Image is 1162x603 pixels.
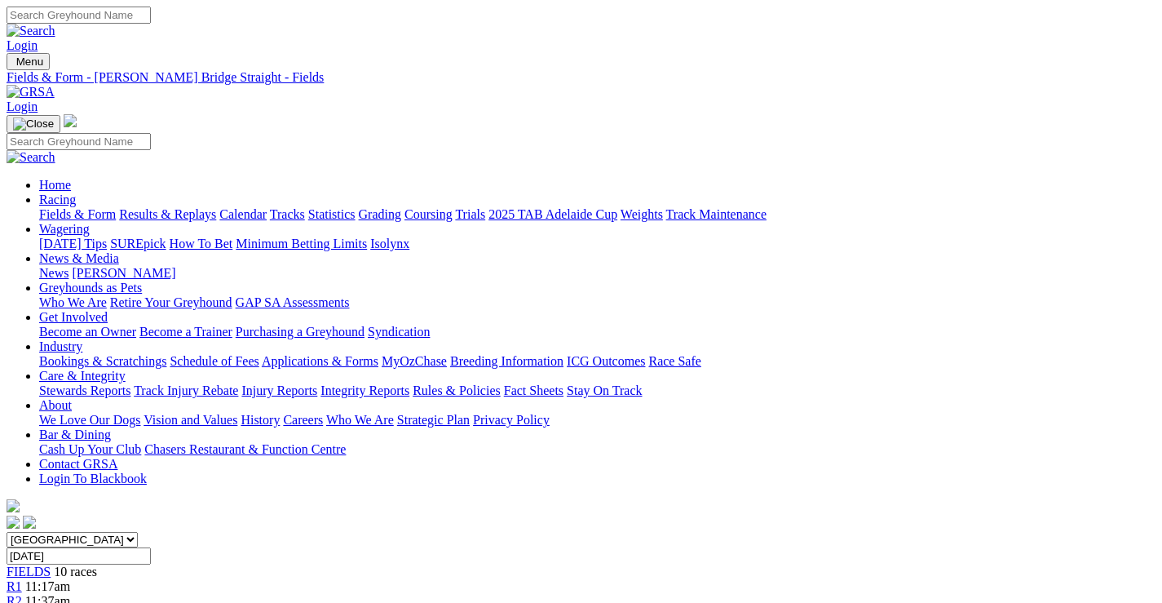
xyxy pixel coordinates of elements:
a: Purchasing a Greyhound [236,325,365,339]
img: GRSA [7,85,55,100]
div: Wagering [39,237,1155,251]
button: Toggle navigation [7,53,50,70]
div: Bar & Dining [39,442,1155,457]
div: About [39,413,1155,428]
a: Greyhounds as Pets [39,281,142,295]
a: Home [39,178,71,192]
input: Search [7,133,151,150]
img: Search [7,150,55,165]
a: Retire Your Greyhound [110,295,232,309]
a: Minimum Betting Limits [236,237,367,251]
a: [PERSON_NAME] [72,266,175,280]
a: 2025 TAB Adelaide Cup [488,207,617,221]
a: Isolynx [370,237,409,251]
a: Who We Are [326,413,394,427]
a: Fact Sheets [504,384,563,397]
input: Search [7,7,151,24]
span: 11:17am [25,579,70,593]
button: Toggle navigation [7,115,60,133]
a: Syndication [368,325,430,339]
img: Search [7,24,55,38]
a: Careers [283,413,323,427]
a: Stewards Reports [39,384,130,397]
a: Fields & Form - [PERSON_NAME] Bridge Straight - Fields [7,70,1155,85]
div: Get Involved [39,325,1155,339]
a: SUREpick [110,237,166,251]
a: Become a Trainer [139,325,232,339]
span: 10 races [54,565,97,579]
a: News & Media [39,251,119,265]
a: Chasers Restaurant & Function Centre [144,442,346,456]
a: [DATE] Tips [39,237,107,251]
a: Track Maintenance [666,207,767,221]
a: History [241,413,280,427]
img: facebook.svg [7,516,20,529]
a: Industry [39,339,82,353]
a: Statistics [308,207,356,221]
a: Fields & Form [39,207,116,221]
a: Login [7,100,38,113]
a: Trials [455,207,485,221]
a: Tracks [270,207,305,221]
a: Results & Replays [119,207,216,221]
a: Vision and Values [144,413,237,427]
a: Strategic Plan [397,413,470,427]
a: Login [7,38,38,52]
span: Menu [16,55,43,68]
img: Close [13,117,54,131]
a: FIELDS [7,565,51,579]
a: About [39,398,72,412]
a: Integrity Reports [320,384,409,397]
a: ICG Outcomes [567,354,645,368]
div: Greyhounds as Pets [39,295,1155,310]
a: Contact GRSA [39,457,117,471]
a: Privacy Policy [473,413,550,427]
a: Weights [621,207,663,221]
a: How To Bet [170,237,233,251]
a: News [39,266,68,280]
div: News & Media [39,266,1155,281]
a: Cash Up Your Club [39,442,141,456]
a: Track Injury Rebate [134,384,238,397]
a: Rules & Policies [413,384,501,397]
a: Injury Reports [241,384,317,397]
a: Calendar [219,207,267,221]
a: Bar & Dining [39,428,111,441]
input: Select date [7,548,151,565]
img: logo-grsa-white.png [7,499,20,512]
a: Stay On Track [567,384,642,397]
a: We Love Our Dogs [39,413,140,427]
a: Login To Blackbook [39,472,147,486]
a: Get Involved [39,310,108,324]
a: Who We Are [39,295,107,309]
a: R1 [7,579,22,593]
a: Wagering [39,222,90,236]
a: Breeding Information [450,354,563,368]
a: Racing [39,193,76,206]
a: Become an Owner [39,325,136,339]
a: MyOzChase [382,354,447,368]
img: twitter.svg [23,516,36,529]
div: Care & Integrity [39,384,1155,398]
a: Care & Integrity [39,369,126,383]
a: Bookings & Scratchings [39,354,166,368]
a: Coursing [404,207,453,221]
a: Race Safe [648,354,700,368]
div: Racing [39,207,1155,222]
a: Grading [359,207,401,221]
a: GAP SA Assessments [236,295,350,309]
a: Schedule of Fees [170,354,258,368]
img: logo-grsa-white.png [64,114,77,127]
a: Applications & Forms [262,354,378,368]
div: Industry [39,354,1155,369]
